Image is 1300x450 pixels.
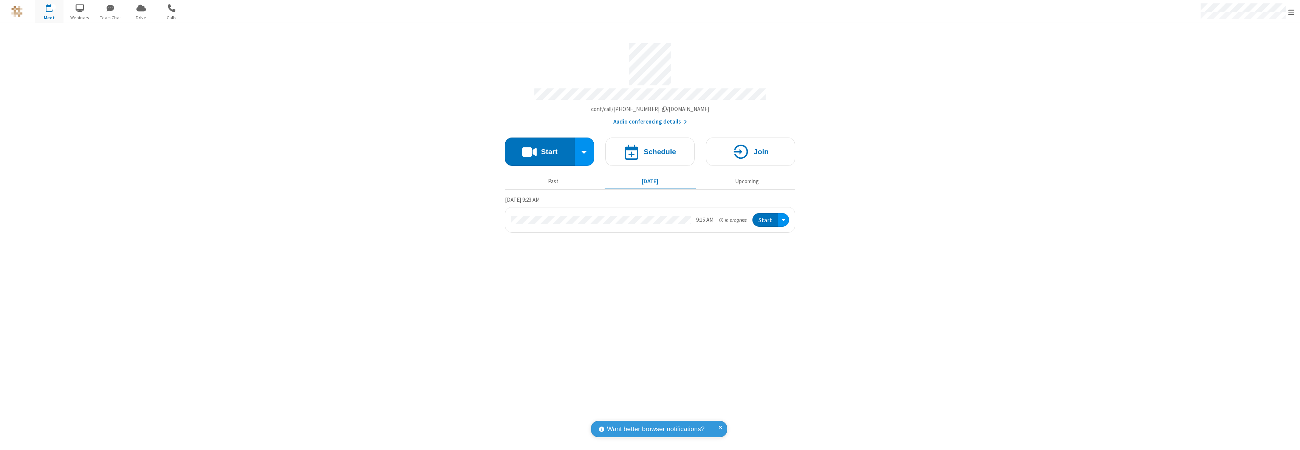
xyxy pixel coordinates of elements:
button: [DATE] [605,174,696,189]
button: Audio conferencing details [613,118,687,126]
button: Schedule [605,138,695,166]
section: Today's Meetings [505,195,795,233]
span: Team Chat [96,14,125,21]
h4: Schedule [644,148,676,155]
div: Open menu [778,213,789,227]
button: Start [505,138,575,166]
span: Webinars [66,14,94,21]
iframe: Chat [1281,430,1294,445]
div: 1 [51,4,56,10]
button: Join [706,138,795,166]
button: Past [508,174,599,189]
button: Start [752,213,778,227]
span: Copy my meeting room link [591,105,709,113]
span: [DATE] 9:23 AM [505,196,540,203]
span: Calls [158,14,186,21]
em: in progress [719,216,747,224]
h4: Start [541,148,557,155]
span: Meet [35,14,63,21]
button: Upcoming [701,174,792,189]
section: Account details [505,37,795,126]
button: Copy my meeting room linkCopy my meeting room link [591,105,709,114]
img: QA Selenium DO NOT DELETE OR CHANGE [11,6,23,17]
div: Start conference options [575,138,594,166]
span: Want better browser notifications? [607,424,704,434]
div: 9:15 AM [696,216,713,224]
h4: Join [754,148,769,155]
span: Drive [127,14,155,21]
